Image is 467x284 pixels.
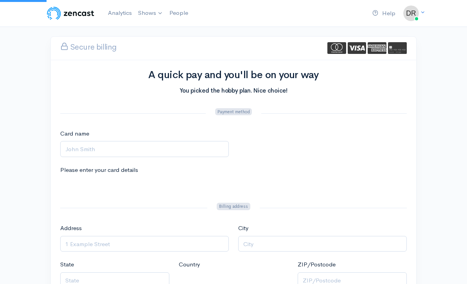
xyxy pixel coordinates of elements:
img: visa.svg [348,42,366,54]
img: mastercard.svg [327,42,346,54]
h1: A quick pay and you'll be on your way [60,70,407,81]
span: Payment method [215,108,252,116]
img: ZenCast Logo [46,5,95,21]
label: Country [179,260,200,269]
label: State [60,260,74,269]
h2: Secure billing [60,38,117,52]
label: Card name [60,129,89,138]
input: 1 Example Street [60,236,229,252]
label: City [238,224,248,233]
a: People [166,5,191,21]
label: ZIP/Postcode [298,260,336,269]
a: Help [369,5,399,22]
a: Analytics [105,5,135,21]
img: ... [403,5,419,21]
img: amex.svg [368,42,386,54]
span: Billing address [217,203,250,210]
img: default.svg [388,42,407,54]
h4: You picked the hobby plan. Nice choice! [60,88,407,94]
input: City [238,236,407,252]
a: Shows [135,5,166,22]
input: John Smith [60,141,229,157]
label: Address [60,224,82,233]
label: Please enter your card details [60,166,138,175]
